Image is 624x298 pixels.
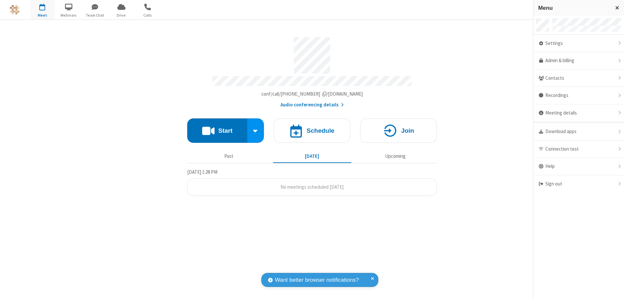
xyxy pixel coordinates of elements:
button: Audio conferencing details [280,101,344,109]
iframe: Chat [608,281,619,293]
button: Upcoming [356,150,435,162]
button: Schedule [274,118,350,143]
div: Recordings [533,87,624,104]
span: Webinars [57,12,81,18]
div: Start conference options [247,118,264,143]
section: Account details [187,32,437,109]
div: Contacts [533,70,624,87]
section: Today's Meetings [187,168,437,196]
button: Past [190,150,268,162]
span: No meetings scheduled [DATE] [280,184,344,190]
h4: Join [401,128,414,134]
h4: Start [218,128,232,134]
div: Settings [533,35,624,52]
div: Sign out [533,175,624,193]
span: Want better browser notifications? [275,276,359,284]
img: QA Selenium DO NOT DELETE OR CHANGE [10,5,19,15]
div: Connection test [533,141,624,158]
button: Start [187,118,247,143]
button: Copy my meeting room linkCopy my meeting room link [261,90,363,98]
span: Calls [136,12,160,18]
div: Help [533,158,624,175]
span: [DATE] 1:28 PM [187,169,217,175]
span: Team Chat [83,12,107,18]
span: Copy my meeting room link [261,91,363,97]
h3: Menu [538,5,609,11]
button: [DATE] [273,150,351,162]
span: Meet [30,12,55,18]
a: Admin & billing [533,52,624,70]
span: Drive [109,12,134,18]
div: Meeting details [533,104,624,122]
h4: Schedule [306,128,334,134]
button: Join [360,118,437,143]
div: Download apps [533,123,624,141]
